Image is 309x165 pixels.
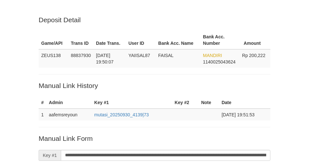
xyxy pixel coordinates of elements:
p: Manual Link Form [39,134,270,143]
th: Amount [239,31,270,49]
span: MANDIRI [203,53,222,58]
th: # [39,97,46,109]
th: Game/API [39,31,68,49]
td: 88837930 [68,49,93,68]
th: Date Trans. [93,31,126,49]
td: ZEUS138 [39,49,68,68]
span: Key #1 [39,150,61,161]
p: Manual Link History [39,81,270,90]
th: Date [219,97,270,109]
th: User ID [126,31,156,49]
th: Key #1 [92,97,172,109]
th: Note [199,97,219,109]
span: Rp 200,222 [242,53,265,58]
th: Key #2 [172,97,199,109]
td: [DATE] 19:51:53 [219,109,270,121]
td: aafemsreyoun [46,109,92,121]
span: Copy 1140025043624 to clipboard [203,59,236,64]
th: Bank Acc. Name [156,31,201,49]
th: Trans ID [68,31,93,49]
a: mutasi_20250930_4139|73 [94,112,149,117]
span: FAISAL [158,53,173,58]
span: [DATE] 19:50:07 [96,53,114,64]
td: 1 [39,109,46,121]
th: Bank Acc. Number [201,31,240,49]
span: YAIISAL87 [128,53,150,58]
p: Deposit Detail [39,15,270,24]
th: Admin [46,97,92,109]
